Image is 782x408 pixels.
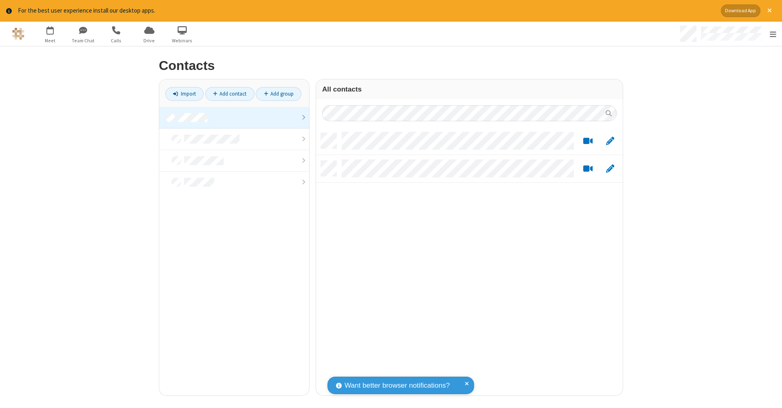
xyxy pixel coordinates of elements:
[322,85,617,93] h3: All contacts
[159,59,623,73] h2: Contacts
[18,6,715,15] div: For the best user experience install our desktop apps.
[134,37,165,44] span: Drive
[12,28,24,40] img: QA Selenium DO NOT DELETE OR CHANGE
[256,87,301,101] a: Add group
[602,136,618,146] button: Edit
[316,127,623,396] div: grid
[101,37,132,44] span: Calls
[580,136,596,146] button: Start a video meeting
[602,164,618,174] button: Edit
[345,380,450,391] span: Want better browser notifications?
[721,4,760,17] button: Download App
[68,37,99,44] span: Team Chat
[165,87,204,101] a: Import
[205,87,255,101] a: Add contact
[167,37,198,44] span: Webinars
[762,387,776,402] iframe: Chat
[580,164,596,174] button: Start a video meeting
[763,4,776,17] button: Close alert
[35,37,66,44] span: Meet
